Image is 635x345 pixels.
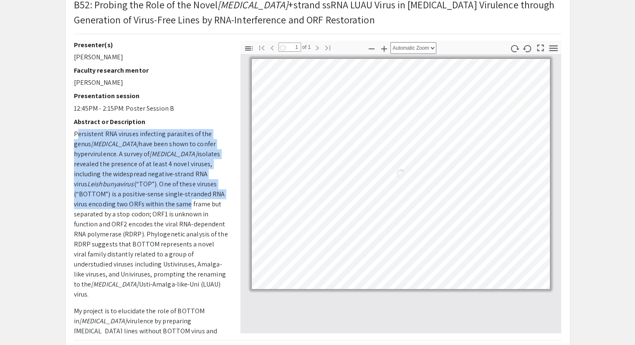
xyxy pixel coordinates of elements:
em: [MEDICAL_DATA] [149,150,197,158]
em: [MEDICAL_DATA] [91,140,139,148]
input: Page [278,43,301,52]
span: of 1 [301,43,311,52]
button: Go to Last Page [321,41,335,53]
h2: Abstract or Description [74,118,228,126]
button: Next Page [310,41,324,53]
iframe: Chat [6,307,35,339]
button: Zoom Out [364,42,379,54]
h2: Faculty research mentor [74,66,228,74]
em: [MEDICAL_DATA] [91,280,139,289]
h2: Presenter(s) [74,41,228,49]
button: Switch to Presentation Mode [533,41,547,53]
p: 12:45PM - 2:15PM: Poster Session B [74,104,228,114]
em: [MEDICAL_DATA] [79,317,127,325]
button: Go to First Page [255,41,269,53]
div: Page 1 [248,55,554,293]
button: Tools [546,42,560,54]
button: Zoom In [377,42,391,54]
select: Zoom [390,42,436,54]
button: Toggle Sidebar [242,42,256,54]
p: Persistent RNA viruses infecting parasites of the genus have been shown to confer hypervirulence.... [74,129,228,299]
em: Leishbunyavirus [87,180,134,188]
button: Rotate Counterclockwise [520,42,534,54]
h2: Presentation session [74,92,228,100]
button: Previous Page [265,41,279,53]
p: [PERSON_NAME] [74,52,228,62]
p: [PERSON_NAME] [74,78,228,88]
button: Rotate Clockwise [507,42,521,54]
